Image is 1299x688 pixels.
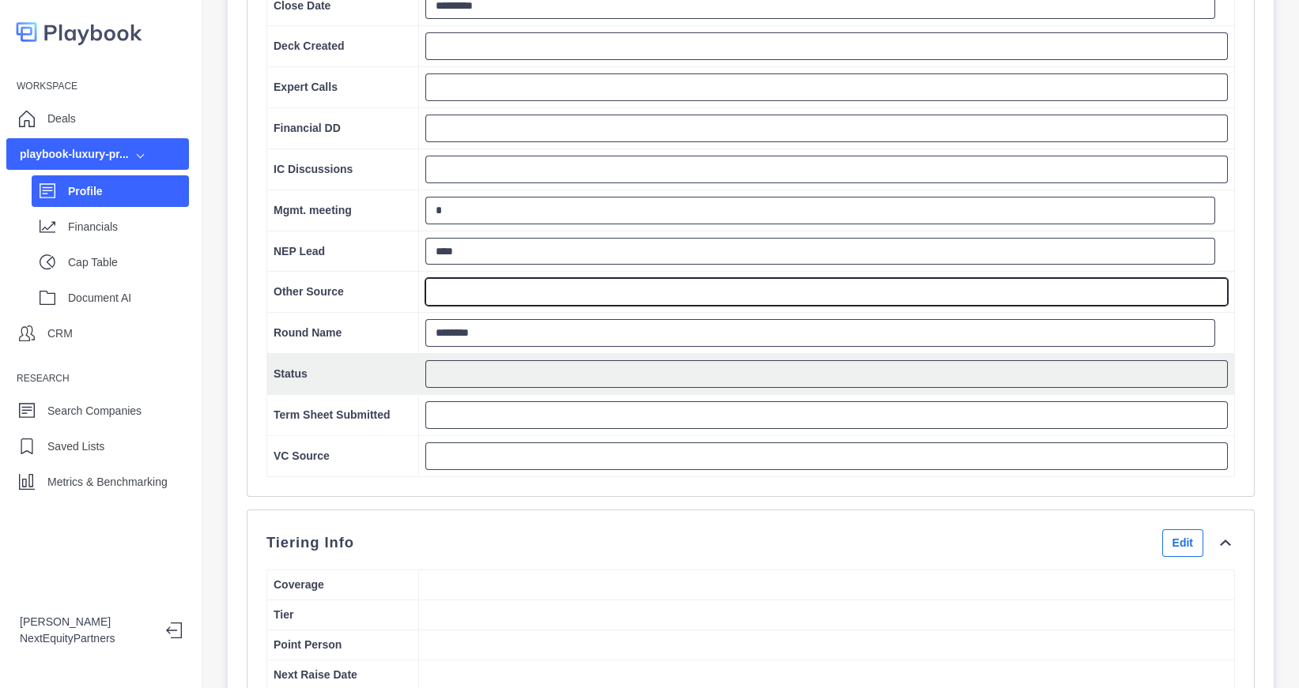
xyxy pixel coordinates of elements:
td: NEP Lead [267,231,419,271]
p: Saved Lists [47,438,104,455]
p: Metrics & Benchmarking [47,474,168,491]
p: Tiering Info [266,536,354,549]
td: Financial DD [267,108,419,149]
div: playbook-luxury-pr... [20,146,129,163]
td: VC Source [267,435,419,476]
td: Deck Created [267,26,419,67]
p: [PERSON_NAME] [20,614,153,630]
td: Mgmt. meeting [267,190,419,231]
td: Other Source [267,272,419,313]
img: logo-colored [16,16,142,48]
p: NextEquityPartners [20,630,153,647]
p: Document AI [68,290,189,306]
p: Search Companies [47,403,142,419]
button: Edit [1162,529,1203,557]
td: IC Discussions [267,149,419,190]
td: Round Name [267,313,419,353]
td: Point Person [267,630,419,660]
td: Tier [267,600,419,630]
td: Term Sheet Submitted [267,394,419,435]
p: Cap Table [68,254,189,271]
td: Coverage [267,570,419,600]
p: Profile [68,183,189,200]
p: CRM [47,325,73,342]
td: Expert Calls [267,67,419,108]
p: Deals [47,111,76,127]
p: Financials [68,219,189,235]
td: Status [267,353,419,394]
